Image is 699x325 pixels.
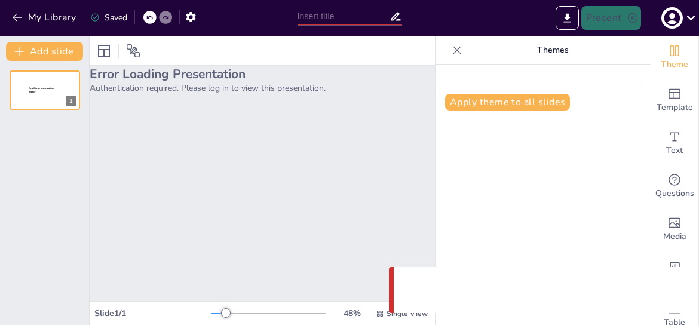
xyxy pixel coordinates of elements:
p: Themes [467,36,639,65]
div: Saved [90,12,127,23]
div: Add text boxes [651,122,698,165]
input: Insert title [298,8,390,25]
button: Add slide [6,42,83,61]
div: Slide 1 / 1 [94,308,211,319]
div: Add images, graphics, shapes or video [651,208,698,251]
span: Theme [661,58,688,71]
span: Media [663,230,686,243]
div: Layout [94,41,114,60]
button: Present [581,6,641,30]
div: 48 % [338,308,366,319]
p: Authentication required. Please log in to view this presentation. [90,82,435,94]
div: Change the overall theme [651,36,698,79]
div: Add charts and graphs [651,251,698,294]
p: Your request was made with invalid credentials. [427,283,651,298]
div: Sendsteps presentation editor1 [10,70,80,110]
button: Export to PowerPoint [556,6,579,30]
span: Sendsteps presentation editor [29,87,54,94]
h2: Error Loading Presentation [90,66,435,82]
span: Questions [655,187,694,200]
span: Text [666,144,683,157]
div: Get real-time input from your audience [651,165,698,208]
button: Apply theme to all slides [445,94,570,111]
div: Add ready made slides [651,79,698,122]
div: 1 [66,96,76,106]
span: Single View [387,309,428,318]
span: Position [126,44,140,58]
button: My Library [9,8,81,27]
span: Template [657,101,693,114]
